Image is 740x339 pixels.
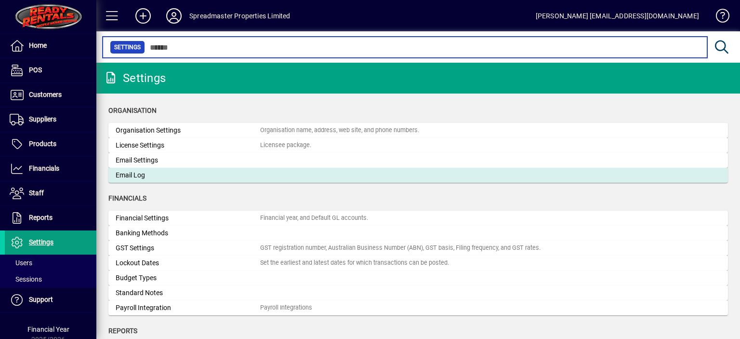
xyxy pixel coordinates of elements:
a: GST SettingsGST registration number, Australian Business Number (ABN), GST basis, Filing frequenc... [108,241,728,256]
a: Staff [5,181,96,205]
a: Users [5,255,96,271]
a: Financial SettingsFinancial year, and Default GL accounts. [108,211,728,226]
div: GST Settings [116,243,260,253]
div: Email Log [116,170,260,180]
a: Products [5,132,96,156]
div: Financial year, and Default GL accounts. [260,214,368,223]
a: Email Settings [108,153,728,168]
a: Sessions [5,271,96,287]
a: Lockout DatesSet the earliest and latest dates for which transactions can be posted. [108,256,728,271]
span: Financials [29,164,59,172]
div: Lockout Dates [116,258,260,268]
span: Suppliers [29,115,56,123]
span: Reports [29,214,53,221]
div: Spreadmaster Properties Limited [189,8,290,24]
a: Knowledge Base [709,2,728,33]
span: Financials [108,194,146,202]
div: Payroll Integrations [260,303,312,312]
span: Settings [29,238,53,246]
button: Profile [159,7,189,25]
span: POS [29,66,42,74]
div: Email Settings [116,155,260,165]
span: Customers [29,91,62,98]
div: Organisation name, address, web site, and phone numbers. [260,126,419,135]
a: Reports [5,206,96,230]
span: Staff [29,189,44,197]
button: Add [128,7,159,25]
div: Set the earliest and latest dates for which transactions can be posted. [260,258,449,268]
div: Settings [104,70,166,86]
span: Organisation [108,107,157,114]
span: Sessions [10,275,42,283]
span: Users [10,259,32,267]
div: Licensee package. [260,141,311,150]
div: Standard Notes [116,288,260,298]
a: Budget Types [108,271,728,285]
span: Financial Year [27,325,69,333]
a: POS [5,58,96,82]
span: Reports [108,327,137,335]
a: Financials [5,157,96,181]
a: Organisation SettingsOrganisation name, address, web site, and phone numbers. [108,123,728,138]
div: License Settings [116,140,260,150]
span: Products [29,140,56,148]
div: Financial Settings [116,213,260,223]
div: Organisation Settings [116,125,260,136]
a: Payroll IntegrationPayroll Integrations [108,300,728,315]
div: Budget Types [116,273,260,283]
a: Support [5,288,96,312]
span: Home [29,41,47,49]
a: Banking Methods [108,226,728,241]
div: Payroll Integration [116,303,260,313]
a: Home [5,34,96,58]
a: Customers [5,83,96,107]
div: Banking Methods [116,228,260,238]
a: Suppliers [5,108,96,132]
a: License SettingsLicensee package. [108,138,728,153]
span: Support [29,296,53,303]
a: Email Log [108,168,728,183]
a: Standard Notes [108,285,728,300]
div: GST registration number, Australian Business Number (ABN), GST basis, Filing frequency, and GST r... [260,244,541,253]
div: [PERSON_NAME] [EMAIL_ADDRESS][DOMAIN_NAME] [536,8,699,24]
span: Settings [114,42,141,52]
